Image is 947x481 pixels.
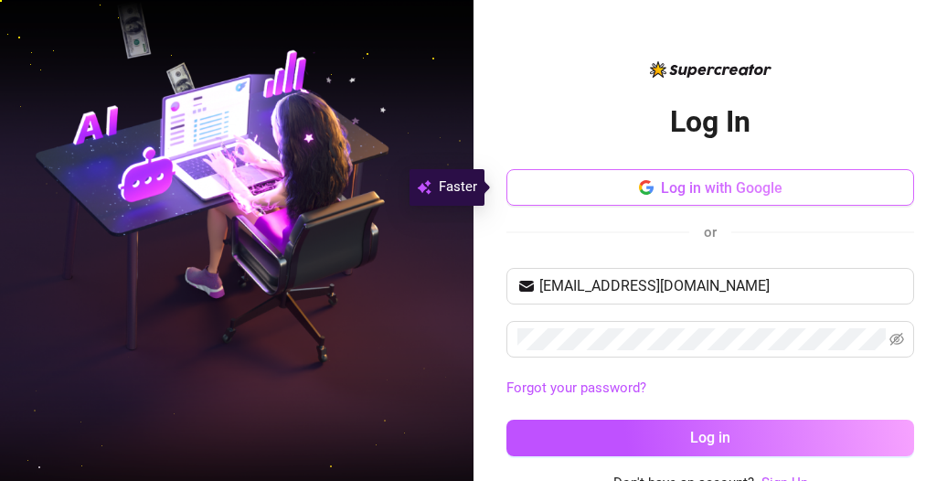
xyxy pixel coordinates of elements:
img: svg%3e [417,176,431,198]
span: Log in with Google [661,179,782,197]
img: logo-BBDzfeDw.svg [650,61,771,78]
h2: Log In [670,103,750,141]
span: Log in [690,429,730,446]
span: eye-invisible [889,332,904,347]
span: or [704,224,717,240]
a: Forgot your password? [506,378,914,400]
button: Log in [506,420,914,456]
button: Log in with Google [506,169,914,206]
span: Faster [439,176,477,198]
a: Forgot your password? [506,379,646,396]
input: Your email [539,275,903,297]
